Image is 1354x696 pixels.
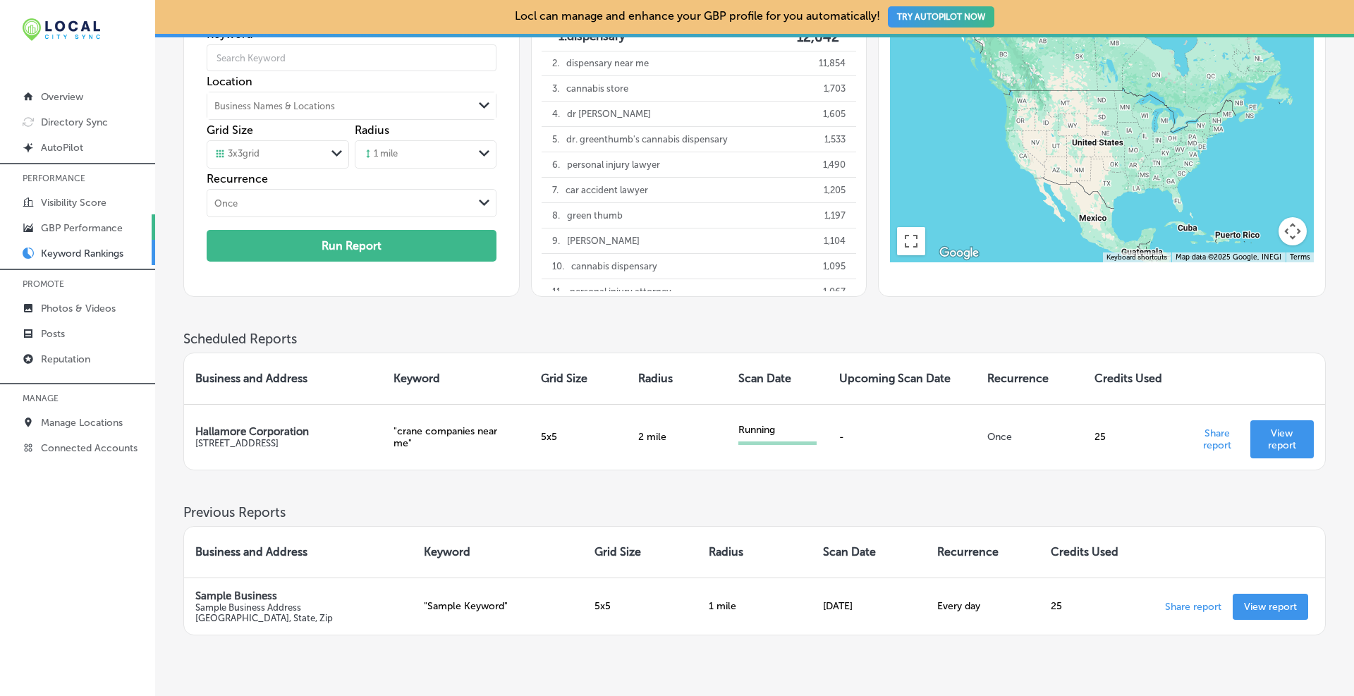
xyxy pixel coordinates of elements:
[195,425,371,438] p: Hallamore Corporation
[1244,601,1297,613] p: View report
[819,51,846,75] p: 11,854
[552,51,559,75] p: 2 .
[566,51,649,75] p: dispensary near me
[552,203,560,228] p: 8 .
[183,331,1326,347] h3: Scheduled Reports
[1083,353,1184,404] th: Credits Used
[362,148,398,161] div: 1 mile
[394,425,518,449] p: " crane companies near me "
[570,279,671,304] p: personal injury attorney
[926,578,1040,635] td: Every day
[976,353,1082,404] th: Recurrence
[812,578,926,635] td: [DATE]
[552,127,559,152] p: 5 .
[987,431,1071,443] p: Once
[567,102,651,126] p: dr [PERSON_NAME]
[552,228,560,253] p: 9 .
[828,404,977,470] td: -
[41,91,83,103] p: Overview
[41,328,65,340] p: Posts
[812,527,926,578] th: Scan Date
[214,101,335,111] div: Business Names & Locations
[413,527,584,578] th: Keyword
[1039,527,1154,578] th: Credits Used
[566,178,648,202] p: car accident lawyer
[1176,253,1281,262] span: Map data ©2025 Google, INEGI
[567,152,660,177] p: personal injury lawyer
[552,102,560,126] p: 4 .
[566,127,728,152] p: dr. greenthumb's cannabis dispensary
[697,527,812,578] th: Radius
[413,578,584,635] td: "Sample Keyword"
[41,353,90,365] p: Reputation
[888,6,994,28] button: TRY AUTOPILOT NOW
[207,172,496,185] label: Recurrence
[552,152,560,177] p: 6 .
[824,178,846,202] p: 1,205
[207,38,496,78] input: Search Keyword
[207,75,496,88] label: Location
[183,504,1326,520] h3: Previous Reports
[697,578,812,635] td: 1 mile
[41,248,123,260] p: Keyword Rankings
[583,578,697,635] td: 5x5
[23,18,100,41] img: 12321ecb-abad-46dd-be7f-2600e8d3409flocal-city-sync-logo-rectangle.png
[184,527,413,578] th: Business and Address
[184,353,382,404] th: Business and Address
[530,353,627,404] th: Grid Size
[214,198,238,209] div: Once
[627,353,727,404] th: Radius
[824,76,846,101] p: 1,703
[936,244,982,262] a: Open this area in Google Maps (opens a new window)
[355,123,389,137] label: Radius
[727,353,828,404] th: Scan Date
[41,116,108,128] p: Directory Sync
[824,203,846,228] p: 1,197
[552,254,564,279] p: 10 .
[530,404,627,470] td: 5 x 5
[823,279,846,304] p: 1,067
[583,527,697,578] th: Grid Size
[552,76,559,101] p: 3 .
[552,178,559,202] p: 7 .
[382,353,529,404] th: Keyword
[552,279,563,304] p: 11 .
[567,203,623,228] p: green thumb
[627,404,727,470] td: 2 mile
[1279,217,1307,245] button: Map camera controls
[1106,252,1167,262] button: Keyboard shortcuts
[1165,597,1221,613] p: Share report
[41,417,123,429] p: Manage Locations
[1290,253,1310,262] a: Terms (opens in new tab)
[41,222,123,234] p: GBP Performance
[823,254,846,279] p: 1,095
[567,228,640,253] p: [PERSON_NAME]
[1262,427,1303,451] p: View report
[936,244,982,262] img: Google
[828,353,977,404] th: Upcoming Scan Date
[823,152,846,177] p: 1,490
[195,438,371,448] p: [STREET_ADDRESS]
[571,254,657,279] p: cannabis dispensary
[738,424,817,436] div: Running
[41,442,138,454] p: Connected Accounts
[1233,594,1308,620] a: View report
[897,227,925,255] button: Toggle fullscreen view
[41,303,116,315] p: Photos & Videos
[824,228,846,253] p: 1,104
[1039,578,1154,635] td: 25
[926,527,1040,578] th: Recurrence
[1195,423,1239,451] p: Share report
[1083,404,1184,470] td: 25
[1250,420,1314,458] a: View report
[207,230,496,262] button: Run Report
[566,76,628,101] p: cannabis store
[207,123,253,137] label: Grid Size
[195,602,401,623] p: Sample Business Address [GEOGRAPHIC_DATA], State, Zip
[214,148,260,161] div: 3 x 3 grid
[823,102,846,126] p: 1,605
[824,127,846,152] p: 1,533
[195,590,401,602] p: Sample Business
[41,142,83,154] p: AutoPilot
[41,197,106,209] p: Visibility Score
